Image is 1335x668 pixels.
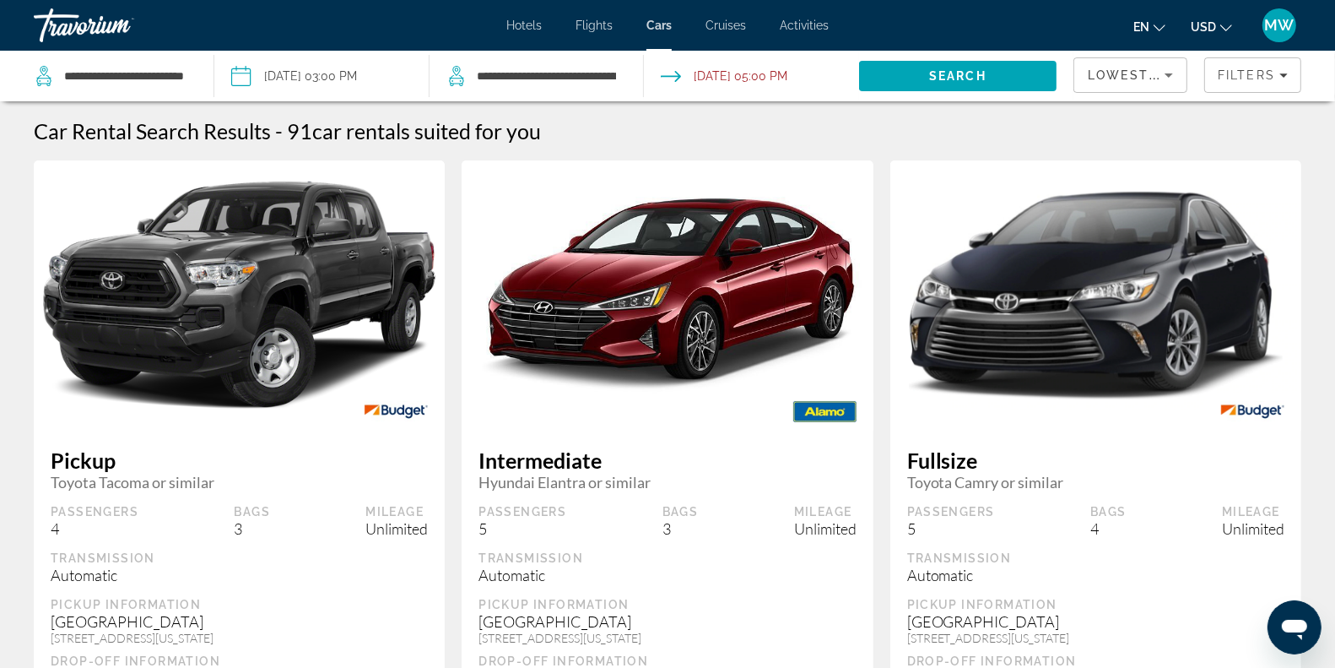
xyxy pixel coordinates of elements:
mat-select: Sort by [1088,65,1173,85]
span: Toyota Camry or similar [907,473,1284,491]
button: Pickup date: Oct 26, 2025 03:00 PM [231,51,357,101]
span: USD [1191,20,1216,34]
input: Search dropoff location [475,63,618,89]
div: 3 [234,519,270,538]
div: Mileage [1222,504,1284,519]
div: [GEOGRAPHIC_DATA] [51,612,428,631]
img: Toyota Tacoma or similar [34,160,445,432]
div: Passengers [51,504,138,519]
div: Bags [234,504,270,519]
span: Fullsize [907,448,1284,473]
img: Toyota Camry or similar [890,182,1301,410]
button: Change language [1133,14,1165,39]
div: Unlimited [365,519,428,538]
button: Filters [1204,57,1301,93]
div: Bags [1090,504,1127,519]
div: Bags [662,504,699,519]
div: Unlimited [794,519,857,538]
div: Automatic [478,566,856,584]
div: Transmission [907,551,1284,566]
iframe: Az üzenetküldési ablak megnyitására szolgáló gomb [1267,600,1321,654]
div: 4 [1090,519,1127,538]
div: 5 [907,519,995,538]
h1: Car Rental Search Results [34,118,271,144]
span: Toyota Tacoma or similar [51,473,428,491]
div: [STREET_ADDRESS][US_STATE] [51,631,428,645]
div: Pickup Information [907,597,1284,612]
img: ALAMO [776,393,873,431]
div: Passengers [907,504,995,519]
input: Search pickup location [62,63,188,89]
span: - [275,118,283,144]
span: Pickup [51,448,428,473]
a: Hotels [506,19,542,32]
a: Cars [646,19,672,32]
img: BUDGET [348,393,445,431]
a: Flights [576,19,613,32]
a: Activities [780,19,829,32]
div: Automatic [51,566,428,584]
img: Hyundai Elantra or similar [462,188,873,402]
div: 5 [478,519,566,538]
div: Pickup Information [478,597,856,612]
span: Hyundai Elantra or similar [478,473,856,491]
div: Automatic [907,566,1284,584]
div: Passengers [478,504,566,519]
a: Cruises [705,19,746,32]
div: Pickup Information [51,597,428,612]
div: [STREET_ADDRESS][US_STATE] [478,631,856,645]
div: 3 [662,519,699,538]
span: car rentals suited for you [312,118,541,144]
div: [GEOGRAPHIC_DATA] [478,612,856,631]
img: BUDGET [1204,393,1301,431]
div: Unlimited [1222,519,1284,538]
h2: 91 [287,118,541,144]
div: Mileage [365,504,428,519]
a: Travorium [34,3,203,47]
div: Transmission [478,551,856,566]
button: Open drop-off date and time picker [661,51,787,101]
button: Change currency [1191,14,1232,39]
span: Search [929,69,986,83]
div: [GEOGRAPHIC_DATA] [907,612,1284,631]
button: Search [859,61,1057,91]
button: User Menu [1257,8,1301,43]
span: en [1133,20,1149,34]
div: Mileage [794,504,857,519]
span: MW [1265,17,1294,34]
div: Transmission [51,551,428,566]
div: 4 [51,519,138,538]
span: Filters [1218,68,1275,82]
span: Lowest Price [1088,68,1196,82]
div: [STREET_ADDRESS][US_STATE] [907,631,1284,645]
span: Intermediate [478,448,856,473]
